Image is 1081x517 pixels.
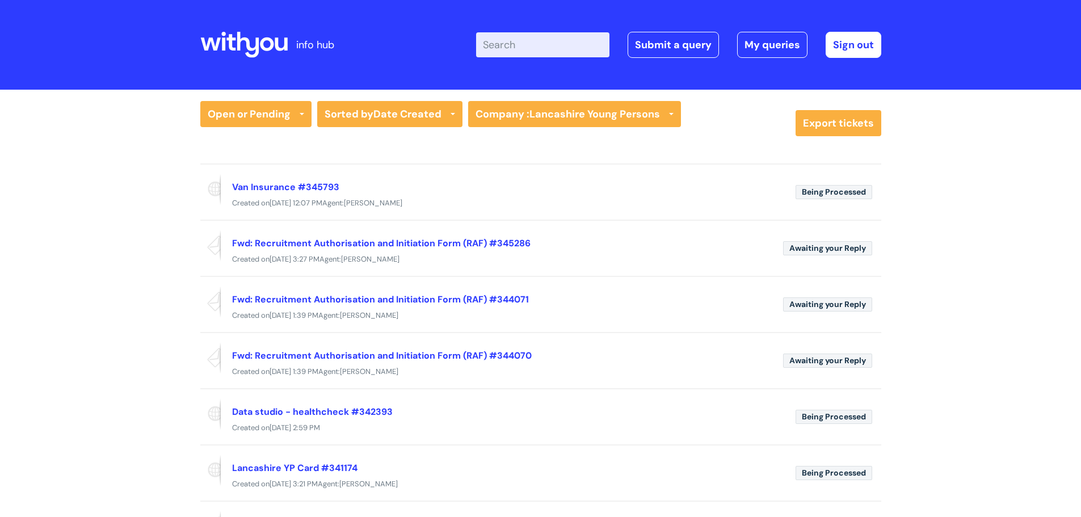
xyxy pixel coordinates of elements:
[270,198,322,208] span: [DATE] 12:07 PM
[628,32,719,58] a: Submit a query
[200,398,221,430] span: Reported via portal
[270,479,318,489] span: [DATE] 3:21 PM
[796,185,872,199] span: Being Processed
[476,32,609,57] input: Search
[232,237,531,249] a: Fwd: Recruitment Authorisation and Initiation Form (RAF) #345286
[200,101,312,127] a: Open or Pending
[529,107,660,121] strong: Lancashire Young Persons
[783,241,872,255] span: Awaiting your Reply
[796,466,872,480] span: Being Processed
[296,36,334,54] p: info hub
[796,110,881,136] a: Export tickets
[232,293,529,305] a: Fwd: Recruitment Authorisation and Initiation Form (RAF) #344071
[476,32,881,58] div: | -
[340,310,398,320] span: [PERSON_NAME]
[270,423,320,432] span: [DATE] 2:59 PM
[232,181,339,193] a: Van Insurance #345793
[796,410,872,424] span: Being Processed
[270,254,319,264] span: [DATE] 3:27 PM
[270,367,318,376] span: [DATE] 1:39 PM
[783,297,872,312] span: Awaiting your Reply
[232,406,393,418] a: Data studio - healthcheck #342393
[317,101,462,127] a: Sorted byDate Created
[200,286,221,318] span: Reported via email
[783,354,872,368] span: Awaiting your Reply
[373,107,441,121] b: Date Created
[200,455,221,486] span: Reported via portal
[826,32,881,58] a: Sign out
[232,462,357,474] a: Lancashire YP Card #341174
[200,196,881,211] div: Created on Agent:
[341,254,399,264] span: [PERSON_NAME]
[200,253,881,267] div: Created on Agent:
[737,32,807,58] a: My queries
[200,174,221,205] span: Reported via portal
[200,421,881,435] div: Created on
[468,101,681,127] a: Company :Lancashire Young Persons
[344,198,402,208] span: [PERSON_NAME]
[200,365,881,379] div: Created on Agent:
[200,477,881,491] div: Created on Agent:
[339,479,398,489] span: [PERSON_NAME]
[200,309,881,323] div: Created on Agent:
[200,230,221,262] span: Reported via email
[340,367,398,376] span: [PERSON_NAME]
[232,350,532,362] a: Fwd: Recruitment Authorisation and Initiation Form (RAF) #344070
[200,342,221,374] span: Reported via email
[270,310,318,320] span: [DATE] 1:39 PM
